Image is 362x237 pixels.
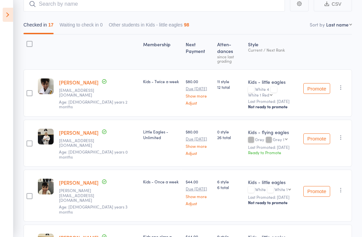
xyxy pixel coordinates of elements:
[186,179,212,205] div: $44.00
[143,129,180,140] div: Little Eagles - Unlimited
[217,54,243,63] div: since last grading
[248,93,269,97] div: White 1 Red
[248,137,298,143] div: Grey
[140,38,183,66] div: Membership
[248,179,298,185] div: Kids - little eagles
[186,136,212,141] small: Due [DATE]
[59,149,128,159] span: Age: [DEMOGRAPHIC_DATA] years 0 months
[217,78,243,84] span: 11 style
[143,78,180,84] div: Kids - Twice a week
[248,78,298,85] div: Kids - little eagles
[275,187,288,191] div: White 1
[23,19,54,34] button: Checked in17
[59,88,103,98] small: Refad1980@gmail.com
[183,38,215,66] div: Next Payment
[248,129,298,135] div: Kids - flying eagles
[303,186,330,197] button: Promote
[59,99,127,109] span: Age: [DEMOGRAPHIC_DATA] years 2 months
[326,21,349,28] div: Last name
[273,137,284,141] div: Grey 1
[59,179,99,186] a: [PERSON_NAME]
[186,78,212,105] div: $80.00
[217,134,243,140] span: 26 total
[100,22,103,27] div: 0
[38,78,54,94] img: image1739425099.png
[186,201,212,205] a: Adjust
[248,195,298,199] small: Last Promoted: [DATE]
[60,19,103,34] button: Waiting to check in0
[109,19,189,34] button: Other students in Kids - little eagles98
[217,184,243,190] span: 6 total
[186,129,212,155] div: $80.00
[186,86,212,91] small: Due [DATE]
[38,179,54,194] img: image1755239084.png
[248,48,298,52] div: Current / Next Rank
[248,99,298,104] small: Last Promoted: [DATE]
[186,151,212,155] a: Adjust
[248,187,298,193] div: White
[248,87,298,97] div: White 4
[245,38,301,66] div: Style
[215,38,245,66] div: Atten­dances
[38,129,54,144] img: image1691796330.png
[48,22,54,27] div: 17
[59,79,99,86] a: [PERSON_NAME]
[248,200,298,205] div: Not ready to promote
[248,145,298,150] small: Last Promoted: [DATE]
[248,104,298,109] div: Not ready to promote
[59,204,127,214] span: Age: [DEMOGRAPHIC_DATA] years 3 months
[143,179,180,184] div: Kids - Once a week
[186,194,212,198] a: Show more
[59,129,99,136] a: [PERSON_NAME]
[59,188,103,202] small: monica.cassar6@det.nsw.edu.au
[217,179,243,184] span: 6 style
[217,84,243,90] span: 12 total
[310,21,325,28] label: Sort by
[186,186,212,191] small: Due [DATE]
[217,129,243,134] span: 0 style
[303,83,330,94] button: Promote
[186,144,212,148] a: Show more
[59,138,103,148] small: Katelkearney87@gmail.com
[186,101,212,105] a: Adjust
[303,133,330,144] button: Promote
[248,150,298,155] div: Ready to Promote
[184,22,189,27] div: 98
[186,94,212,98] a: Show more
